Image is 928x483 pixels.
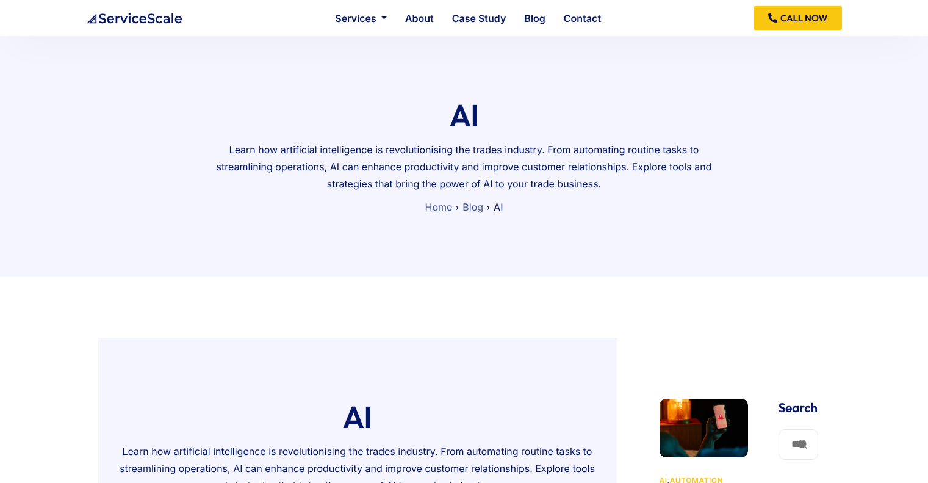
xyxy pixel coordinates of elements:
[660,421,748,433] a: Advanced Automation for Tradies in 2025
[450,97,479,134] h1: AI
[494,201,503,213] span: AI
[343,399,372,435] h1: AI
[524,13,545,23] a: Blog
[462,201,483,213] a: Blog
[405,13,434,23] a: About
[754,6,842,30] a: CALL NOW
[660,399,748,457] img: A device tracking tradie equipment usage and location
[425,201,453,213] a: Home
[98,200,830,216] nav: Breadcrumbs
[564,13,601,23] a: Contact
[780,13,827,23] span: CALL NOW
[335,13,387,23] a: Services
[85,12,182,23] a: ServiceScale logo representing business automation for tradiesServiceScale logo representing busi...
[205,141,724,192] p: Learn how artificial intelligence is revolutionising the trades industry. From automating routine...
[779,399,818,417] h4: Search
[452,13,506,23] a: Case Study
